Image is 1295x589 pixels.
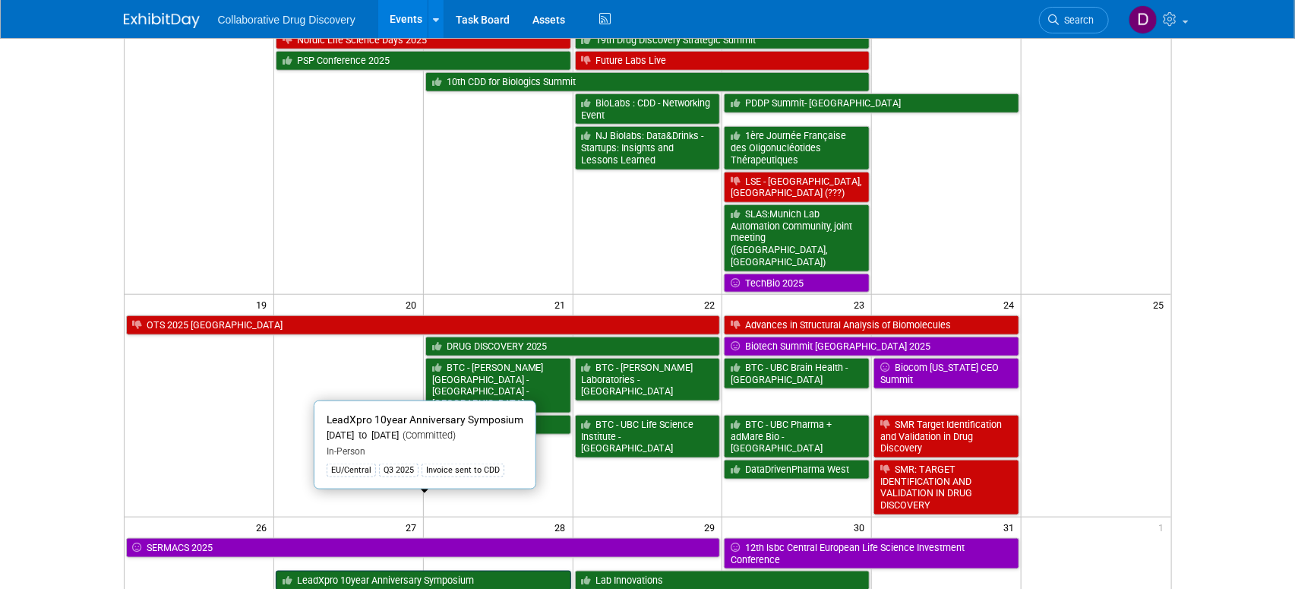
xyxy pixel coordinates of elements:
[703,295,722,314] span: 22
[327,464,376,477] div: EU/Central
[425,72,870,92] a: 10th CDD for Biologics Summit
[218,14,355,26] span: Collaborative Drug Discovery
[554,295,573,314] span: 21
[575,415,721,458] a: BTC - UBC Life Science Institute - [GEOGRAPHIC_DATA]
[425,358,571,413] a: BTC - [PERSON_NAME][GEOGRAPHIC_DATA] - [GEOGRAPHIC_DATA] - [GEOGRAPHIC_DATA]
[873,358,1019,389] a: Biocom [US_STATE] CEO Summit
[575,93,721,125] a: BioLabs : CDD - Networking Event
[575,51,870,71] a: Future Labs Live
[1129,5,1158,34] img: Daniel Castro
[404,295,423,314] span: 20
[425,337,721,356] a: DRUG DISCOVERY 2025
[724,337,1019,356] a: Biotech Summit [GEOGRAPHIC_DATA] 2025
[1002,295,1021,314] span: 24
[126,315,721,335] a: OTS 2025 [GEOGRAPHIC_DATA]
[873,415,1019,458] a: SMR Target Identification and Validation in Drug Discovery
[1152,295,1171,314] span: 25
[327,446,365,457] span: In-Person
[575,358,721,401] a: BTC - [PERSON_NAME] Laboratories - [GEOGRAPHIC_DATA]
[1039,7,1109,33] a: Search
[703,518,722,537] span: 29
[575,30,870,50] a: 19th Drug Discovery Strategic Summit
[724,315,1019,335] a: Advances in Structural Analysis of Biomolecules
[276,30,571,50] a: Nordic Life Science Days 2025
[724,126,870,169] a: 1ère Journée Française des Oligonucléotides Thérapeutiques
[724,358,870,389] a: BTC - UBC Brain Health - [GEOGRAPHIC_DATA]
[724,172,870,203] a: LSE - [GEOGRAPHIC_DATA], [GEOGRAPHIC_DATA] (???)
[724,460,870,480] a: DataDrivenPharma West
[1002,518,1021,537] span: 31
[254,295,273,314] span: 19
[724,538,1019,569] a: 12th lsbc Central European Life Science Investment Conference
[404,518,423,537] span: 27
[399,429,456,441] span: (Committed)
[724,204,870,272] a: SLAS:Munich Lab Automation Community, joint meeting ([GEOGRAPHIC_DATA], [GEOGRAPHIC_DATA])
[724,93,1019,113] a: PDDP Summit- [GEOGRAPHIC_DATA]
[1158,518,1171,537] span: 1
[254,518,273,537] span: 26
[724,274,870,293] a: TechBio 2025
[724,415,870,458] a: BTC - UBC Pharma + adMare Bio - [GEOGRAPHIC_DATA]
[852,295,871,314] span: 23
[327,429,523,442] div: [DATE] to [DATE]
[422,464,504,477] div: Invoice sent to CDD
[852,518,871,537] span: 30
[873,460,1019,515] a: SMR: TARGET IDENTIFICATION AND VALIDATION IN DRUG DISCOVERY
[379,464,419,477] div: Q3 2025
[327,413,523,426] span: LeadXpro 10year Anniversary Symposium
[276,51,571,71] a: PSP Conference 2025
[126,538,721,558] a: SERMACS 2025
[1060,14,1094,26] span: Search
[554,518,573,537] span: 28
[575,126,721,169] a: NJ Biolabs: Data&Drinks - Startups: Insights and Lessons Learned
[124,13,200,28] img: ExhibitDay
